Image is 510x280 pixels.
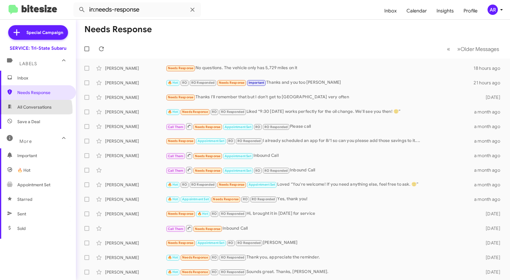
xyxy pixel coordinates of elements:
[166,196,474,203] div: Yes, thank you!
[17,182,50,188] span: Appointment Set
[17,225,26,231] span: Sold
[84,25,152,34] h1: Needs Response
[168,197,178,201] span: 🔥 Hot
[182,270,208,274] span: Needs Response
[17,104,52,110] span: All Conversations
[243,197,248,201] span: RO
[17,196,32,202] span: Starred
[166,108,474,115] div: Liked “9:30 [DATE] works perfectly for the oil change. We'll see you then! 🙂”
[166,79,474,86] div: Thanks and you too [PERSON_NAME]
[225,169,251,173] span: Appointment Set
[105,80,166,86] div: [PERSON_NAME]
[255,125,260,129] span: RO
[17,89,69,96] span: Needs Response
[17,75,69,81] span: Inbox
[264,125,288,129] span: RO Responded
[166,166,474,174] div: Inbound Call
[221,212,244,216] span: RO Responded
[249,183,275,187] span: Appointment Set
[105,138,166,144] div: [PERSON_NAME]
[166,210,477,217] div: Hi, brought it in [DATE] for service
[379,2,402,20] a: Inbox
[19,61,37,66] span: Labels
[17,153,69,159] span: Important
[105,255,166,261] div: [PERSON_NAME]
[477,240,505,246] div: [DATE]
[213,197,239,201] span: Needs Response
[19,139,32,144] span: More
[477,269,505,275] div: [DATE]
[166,152,474,159] div: Inbound Call
[195,169,221,173] span: Needs Response
[168,154,184,158] span: Call Them
[168,255,178,259] span: 🔥 Hot
[105,153,166,159] div: [PERSON_NAME]
[166,137,474,144] div: I already scheduled an app for 8/1 so can you please add those savings to it....
[221,255,244,259] span: RO Responded
[166,224,477,232] div: Inbound Call
[168,95,194,99] span: Needs Response
[182,81,187,85] span: RO
[444,43,503,55] nav: Page navigation example
[474,153,505,159] div: a month ago
[212,255,217,259] span: RO
[105,240,166,246] div: [PERSON_NAME]
[168,139,194,143] span: Needs Response
[219,81,245,85] span: Needs Response
[237,241,261,245] span: RO Responded
[228,139,233,143] span: RO
[182,183,187,187] span: RO
[105,65,166,71] div: [PERSON_NAME]
[17,211,26,217] span: Sent
[73,2,201,17] input: Search
[432,2,459,20] a: Insights
[482,5,503,15] button: AR
[474,123,505,130] div: a month ago
[198,212,208,216] span: 🔥 Hot
[10,45,66,51] div: SERVICE: Tri-State Subaru
[477,255,505,261] div: [DATE]
[105,123,166,130] div: [PERSON_NAME]
[474,80,505,86] div: 21 hours ago
[8,25,68,40] a: Special Campaign
[249,81,264,85] span: Important
[474,196,505,202] div: a month ago
[477,94,505,100] div: [DATE]
[461,46,499,52] span: Older Messages
[182,255,208,259] span: Needs Response
[168,212,194,216] span: Needs Response
[191,81,215,85] span: RO Responded
[168,227,184,231] span: Call Them
[219,183,245,187] span: Needs Response
[454,43,503,55] button: Next
[17,119,40,125] span: Save a Deal
[168,66,194,70] span: Needs Response
[198,241,224,245] span: Appointment Set
[488,5,498,15] div: AR
[168,125,184,129] span: Call Them
[105,182,166,188] div: [PERSON_NAME]
[166,239,477,246] div: [PERSON_NAME]
[457,45,461,53] span: »
[212,212,217,216] span: RO
[166,65,474,72] div: No questions. The vehicle only has 5,729 miles on it
[474,167,505,173] div: a month ago
[264,169,288,173] span: RO Responded
[168,241,194,245] span: Needs Response
[182,110,208,114] span: Needs Response
[402,2,432,20] a: Calendar
[195,154,221,158] span: Needs Response
[168,183,178,187] span: 🔥 Hot
[221,110,244,114] span: RO Responded
[228,241,233,245] span: RO
[17,167,30,173] span: 🔥 Hot
[221,270,244,274] span: RO Responded
[168,270,178,274] span: 🔥 Hot
[255,169,260,173] span: RO
[105,94,166,100] div: [PERSON_NAME]
[459,2,482,20] a: Profile
[168,81,178,85] span: 🔥 Hot
[105,109,166,115] div: [PERSON_NAME]
[474,182,505,188] div: a month ago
